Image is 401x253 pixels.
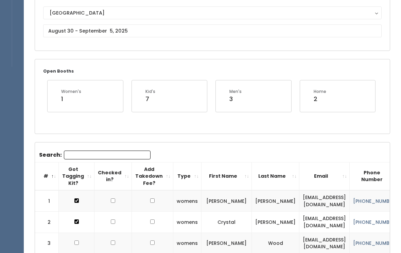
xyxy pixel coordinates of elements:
[61,89,81,95] div: Women's
[314,89,326,95] div: Home
[350,162,401,190] th: Phone Number: activate to sort column ascending
[202,162,252,190] th: First Name: activate to sort column ascending
[64,151,151,159] input: Search:
[50,9,375,17] div: [GEOGRAPHIC_DATA]
[353,240,397,247] a: [PHONE_NUMBER]
[353,198,397,205] a: [PHONE_NUMBER]
[173,190,202,212] td: womens
[173,162,202,190] th: Type: activate to sort column ascending
[35,212,59,233] td: 2
[202,212,252,233] td: Crystal
[43,6,382,19] button: [GEOGRAPHIC_DATA]
[35,190,59,212] td: 1
[145,95,155,103] div: 7
[299,212,350,233] td: [EMAIL_ADDRESS][DOMAIN_NAME]
[39,151,151,159] label: Search:
[229,89,242,95] div: Men's
[202,190,252,212] td: [PERSON_NAME]
[229,95,242,103] div: 3
[43,24,382,37] input: August 30 - September 5, 2025
[61,95,81,103] div: 1
[59,162,94,190] th: Got Tagging Kit?: activate to sort column ascending
[35,162,59,190] th: #: activate to sort column descending
[299,162,350,190] th: Email: activate to sort column ascending
[173,212,202,233] td: womens
[252,190,299,212] td: [PERSON_NAME]
[299,190,350,212] td: [EMAIL_ADDRESS][DOMAIN_NAME]
[43,68,74,74] small: Open Booths
[252,212,299,233] td: [PERSON_NAME]
[94,162,132,190] th: Checked in?: activate to sort column ascending
[252,162,299,190] th: Last Name: activate to sort column ascending
[145,89,155,95] div: Kid's
[132,162,173,190] th: Add Takedown Fee?: activate to sort column ascending
[314,95,326,103] div: 2
[353,219,397,226] a: [PHONE_NUMBER]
